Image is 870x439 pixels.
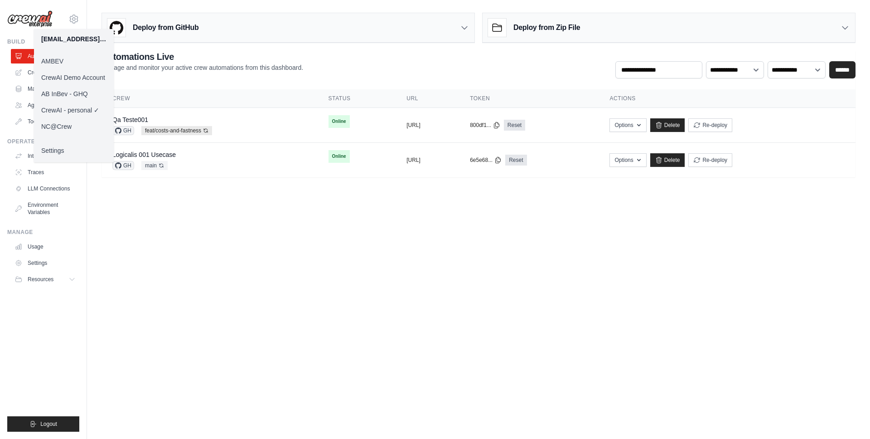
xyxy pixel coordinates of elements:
span: Logout [40,420,57,428]
a: CrewAI Demo Account [34,69,114,86]
a: Reset [504,120,525,131]
span: feat/costs-and-fastness [141,126,212,135]
h3: Deploy from Zip File [513,22,580,33]
a: Settings [34,142,114,159]
button: 800df1... [470,122,500,129]
div: Build [7,38,79,45]
div: Operate [7,138,79,145]
th: URL [396,89,459,108]
img: GitHub Logo [107,19,126,37]
p: Manage and monitor your active crew automations from this dashboard. [101,63,303,72]
a: Environment Variables [11,198,79,219]
h3: Deploy from GitHub [133,22,198,33]
span: main [141,161,168,170]
a: Traces [11,165,79,180]
a: Usage [11,239,79,254]
button: Resources [11,272,79,287]
a: Settings [11,256,79,270]
button: Logout [7,416,79,432]
a: CrewAI - personal ✓ [34,102,114,118]
a: NC@Crew [34,118,114,135]
a: Marketplace [11,82,79,96]
span: Resources [28,276,53,283]
div: [EMAIL_ADDRESS][DOMAIN_NAME] [41,34,106,44]
th: Token [459,89,599,108]
button: Re-deploy [688,153,732,167]
a: Delete [650,118,685,132]
a: Integrations [11,149,79,163]
button: Re-deploy [688,118,732,132]
a: Reset [505,155,527,166]
button: Options [609,153,646,167]
a: Logicalis 001 Usecase [112,151,176,158]
a: Agents [11,98,79,112]
span: Online [329,150,350,163]
h2: Automations Live [101,50,303,63]
span: Online [329,115,350,128]
button: 6e5e68... [470,156,502,164]
th: Crew [101,89,318,108]
th: Status [318,89,396,108]
a: Tool Registry [11,114,79,129]
a: Crew Studio [11,65,79,80]
img: Logo [7,10,53,28]
a: AMBEV [34,53,114,69]
a: Automations [11,49,79,63]
iframe: Chat Widget [825,395,870,439]
th: Actions [599,89,855,108]
a: Qa Teste001 [112,116,148,123]
a: LLM Connections [11,181,79,196]
a: Delete [650,153,685,167]
div: Manage [7,229,79,236]
span: GH [112,126,134,135]
span: GH [112,161,134,170]
a: AB InBev - GHQ [34,86,114,102]
button: Options [609,118,646,132]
